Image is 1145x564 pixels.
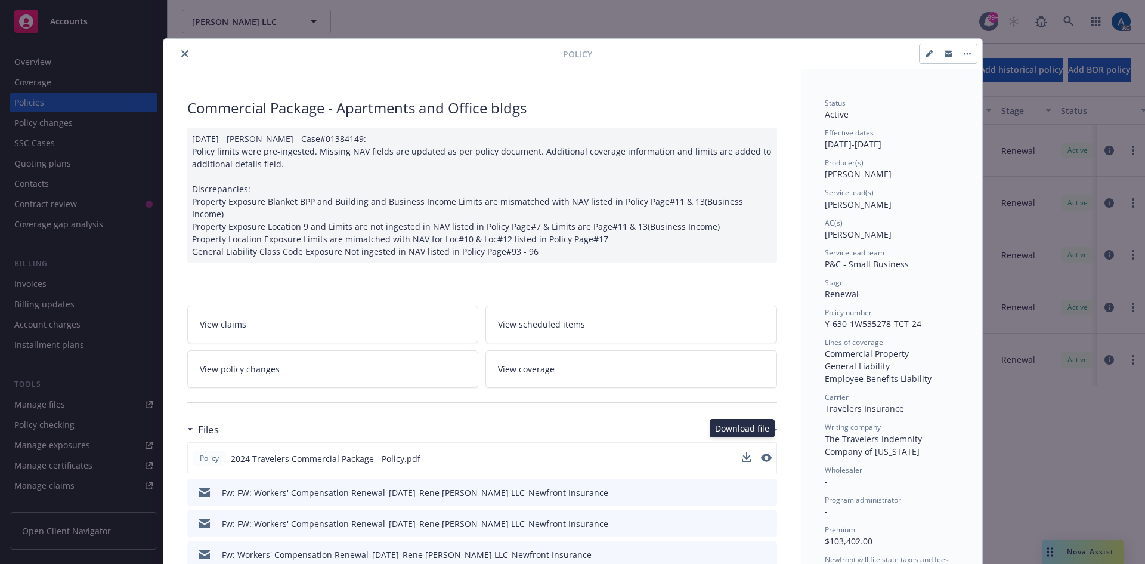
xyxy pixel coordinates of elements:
a: View scheduled items [485,306,777,343]
span: 2024 Travelers Commercial Package - Policy.pdf [231,452,420,465]
span: View coverage [498,363,555,375]
span: Y-630-1W535278-TCT-24 [825,318,921,329]
span: View policy changes [200,363,280,375]
div: Files [187,422,219,437]
button: preview file [761,454,772,462]
span: Writing company [825,422,881,432]
button: preview file [761,452,772,465]
button: download file [742,486,752,499]
span: Producer(s) [825,158,864,168]
div: Commercial Property [825,347,958,360]
span: $103,402.00 [825,535,872,547]
span: Lines of coverage [825,337,883,347]
button: preview file [762,548,772,561]
span: [PERSON_NAME] [825,229,892,240]
div: [DATE] - [PERSON_NAME] - Case#01384149: Policy limits were pre-ingested. Missing NAV fields are u... [187,128,777,263]
span: Travelers Insurance [825,403,904,414]
button: download file [742,452,751,465]
div: Fw: FW: Workers' Compensation Renewal_[DATE]_Rene [PERSON_NAME] LLC_Newfront Insurance [222,486,608,499]
button: download file [742,548,752,561]
a: View coverage [485,350,777,388]
button: download file [742,517,752,530]
span: Policy [563,48,592,60]
span: Status [825,98,846,108]
div: Commercial Package - Apartments and Office bldgs [187,98,777,118]
div: [DATE] - [DATE] [825,128,958,150]
button: close [178,47,192,61]
span: - [825,476,828,487]
button: preview file [762,486,772,499]
div: Employee Benefits Liability [825,372,958,385]
div: Fw: Workers' Compensation Renewal_[DATE]_Rene [PERSON_NAME] LLC_Newfront Insurance [222,548,592,561]
span: Policy [197,453,221,464]
span: Service lead(s) [825,187,874,198]
h3: Files [198,422,219,437]
a: View claims [187,306,479,343]
span: Wholesaler [825,465,862,475]
button: preview file [762,517,772,530]
span: Carrier [825,392,849,402]
span: Premium [825,525,855,535]
div: General Liability [825,360,958,372]
div: Fw: FW: Workers' Compensation Renewal_[DATE]_Rene [PERSON_NAME] LLC_Newfront Insurance [222,517,608,530]
a: View policy changes [187,350,479,388]
button: download file [742,452,751,462]
span: Effective dates [825,128,874,138]
span: Program administrator [825,495,901,505]
span: AC(s) [825,218,843,228]
span: Renewal [825,288,859,300]
span: Stage [825,278,844,288]
span: P&C - Small Business [825,258,909,270]
span: View claims [200,318,246,331]
span: The Travelers Indemnity Company of [US_STATE] [825,433,924,457]
span: [PERSON_NAME] [825,168,892,180]
span: [PERSON_NAME] [825,199,892,210]
span: - [825,506,828,517]
span: Service lead team [825,248,884,258]
span: View scheduled items [498,318,585,331]
span: Active [825,109,849,120]
span: Policy number [825,307,872,318]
